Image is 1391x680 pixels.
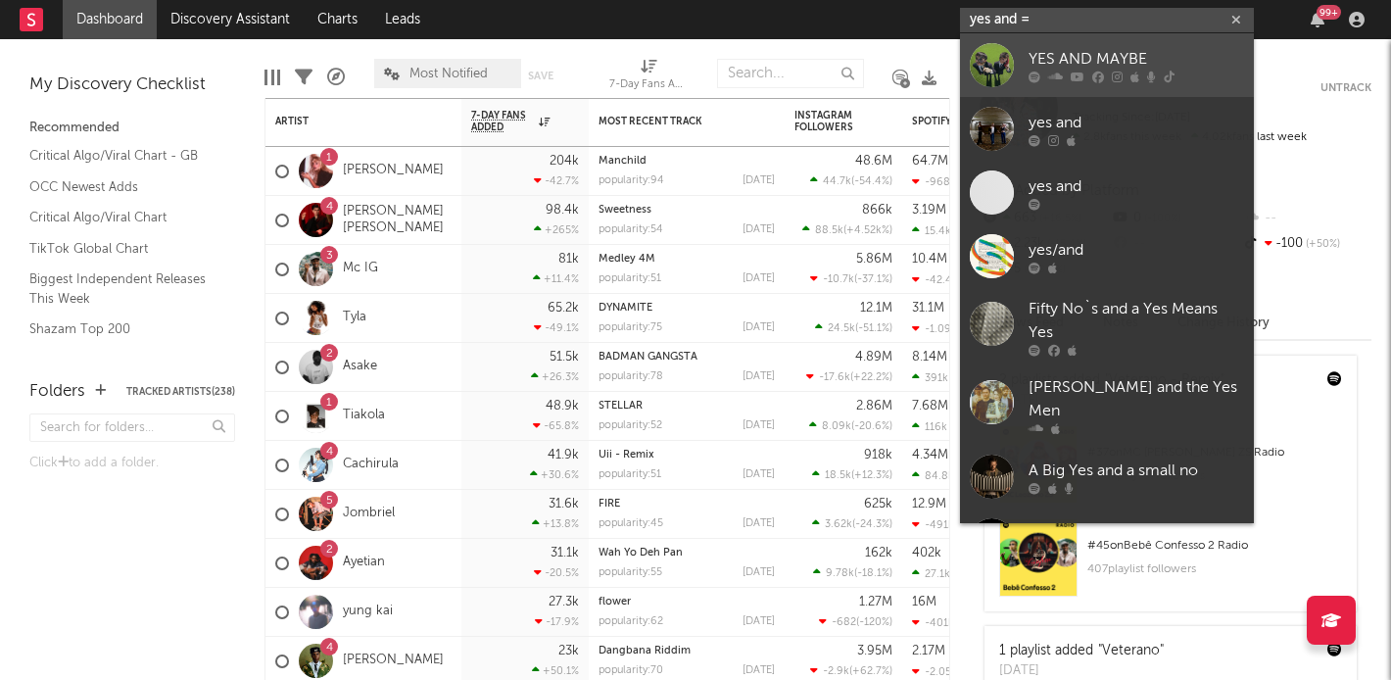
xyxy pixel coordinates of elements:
a: #45onBebê Confesso 2 Radio407playlist followers [984,518,1357,611]
div: My Discovery Checklist [29,73,235,97]
div: 81k [558,253,579,266]
div: 1.27M [859,596,892,608]
input: Search... [717,59,864,88]
span: -24.3 % [855,519,889,530]
button: 99+ [1311,12,1324,27]
div: 51.5k [550,351,579,364]
a: [PERSON_NAME] and the Yes Men [960,366,1254,445]
div: +265 % [534,223,579,236]
span: +50 % [1303,239,1340,250]
span: 3.62k [825,519,852,530]
a: [PERSON_NAME] [PERSON_NAME] [343,204,452,237]
a: yes and [960,97,1254,161]
div: [DATE] [743,175,775,186]
div: 3.95M [857,645,892,657]
div: Recommended [29,117,235,140]
a: Grupo [PERSON_NAME] - Yes [960,509,1254,572]
div: [PERSON_NAME] and the Yes Men [1029,376,1244,423]
div: 3.19M [912,204,946,217]
div: [DATE] [743,322,775,333]
div: [DATE] [743,665,775,676]
div: Dangbana Riddim [599,646,775,656]
div: Filters [295,49,312,106]
div: -49.1 % [534,321,579,334]
span: 18.5k [825,470,851,481]
div: ( ) [810,664,892,677]
span: -17.6k [819,372,850,383]
div: 98.4k [546,204,579,217]
div: 204k [550,155,579,168]
div: 23k [558,645,579,657]
a: BADMAN GANGSTA [599,352,697,363]
div: -100 [1241,231,1371,257]
div: ( ) [809,419,892,432]
div: A Big Yes and a small no [1029,459,1244,482]
div: ( ) [812,468,892,481]
div: 1 playlist added [999,641,1164,661]
a: Sweetness [599,205,651,216]
div: DYNAMITE [599,303,775,314]
div: 2.17M [912,645,945,657]
div: +26.3 % [531,370,579,383]
a: [PERSON_NAME] [343,653,444,669]
div: Edit Columns [264,49,280,106]
div: yes and [1029,111,1244,134]
a: Jombriel [343,506,395,522]
div: popularity: 75 [599,322,662,333]
div: +13.8 % [532,517,579,530]
div: -20.5 % [534,566,579,579]
a: Cachirula [343,457,399,473]
div: Grupo [PERSON_NAME] - Yes [1029,522,1244,546]
span: 44.7k [823,176,851,187]
div: ( ) [815,321,892,334]
span: +22.2 % [853,372,889,383]
div: 65.2k [548,302,579,315]
div: [DATE] [743,420,775,431]
a: OCC Newest Adds [29,176,216,198]
span: -120 % [859,617,889,628]
div: Instagram Followers [794,110,863,133]
div: 7-Day Fans Added (7-Day Fans Added) [609,49,688,106]
button: Tracked Artists(238) [126,387,235,397]
a: Uii - Remix [599,450,654,461]
div: Artist [275,116,422,127]
span: -10.7k [823,274,854,285]
div: Spotify Monthly Listeners [912,116,1059,127]
div: -65.8 % [533,419,579,432]
span: -682 [832,617,856,628]
a: A Big Yes and a small no [960,445,1254,509]
a: Asake [343,359,377,375]
div: -42.4k [912,273,958,286]
span: -18.1 % [857,568,889,579]
div: popularity: 52 [599,420,662,431]
div: -- [1241,206,1371,231]
div: 31.6k [549,498,579,510]
div: 402k [912,547,941,559]
div: ( ) [812,517,892,530]
div: [DATE] [743,371,775,382]
a: yes and [960,161,1254,224]
div: 48.6M [855,155,892,168]
div: 15.4k [912,224,951,237]
div: [DATE] [743,616,775,627]
a: STELLAR [599,401,643,412]
a: [PERSON_NAME] [343,163,444,179]
div: +11.4 % [533,272,579,285]
div: flower [599,597,775,607]
a: yes/and [960,224,1254,288]
span: +4.52k % [846,225,889,236]
div: Click to add a folder. [29,452,235,475]
input: Search for artists [960,8,1254,32]
div: STELLAR [599,401,775,412]
div: popularity: 78 [599,371,663,382]
div: ( ) [802,223,892,236]
a: yung kai [343,604,393,620]
div: 31.1k [551,547,579,559]
div: 866k [862,204,892,217]
span: -2.9k [823,666,849,677]
div: BADMAN GANGSTA [599,352,775,363]
div: ( ) [819,615,892,628]
div: Folders [29,380,85,404]
span: -54.4 % [854,176,889,187]
span: 88.5k [815,225,843,236]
